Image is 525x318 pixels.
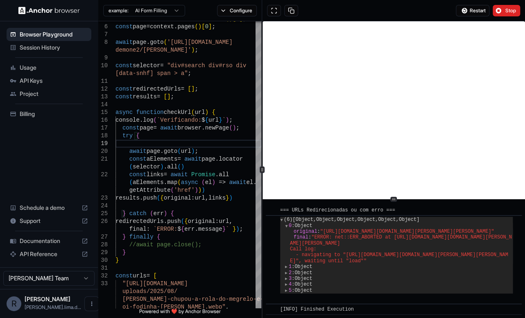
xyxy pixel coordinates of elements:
span: Restart [469,7,485,14]
span: ( [229,125,232,131]
div: 32 [98,272,108,280]
span: : [292,223,294,229]
span: ) [201,187,205,193]
span: original [164,195,191,201]
span: { [136,132,139,139]
span: : [191,195,195,201]
div: Browser Playground [7,28,91,41]
span: const [115,273,133,279]
span: ( [150,210,153,217]
span: ) [226,117,229,123]
span: final [129,226,147,232]
span: . [215,171,219,178]
div: Support [7,214,91,227]
span: ) [181,164,184,170]
span: url [219,218,229,225]
div: Session History [7,41,91,54]
span: ( [129,179,133,186]
span: ; [195,148,198,154]
div: 21 [98,155,108,163]
span: el [205,179,212,186]
span: [ [164,93,167,100]
div: 23 [98,194,108,202]
span: "div#search div#rso div [167,62,246,69]
span: goto [150,39,164,45]
span: Usage [20,64,88,72]
span: , [229,218,232,225]
span: 'href' [174,187,195,193]
span: : [308,234,311,240]
span: log [143,117,153,123]
span: 1 [289,264,292,270]
span: ( [195,23,198,30]
span: checkUrl [164,109,191,116]
span: ) [205,109,208,116]
div: 25 [98,210,108,218]
span: ) [191,47,195,53]
span: console [115,117,140,123]
div: 19 [98,140,108,148]
span: const [122,125,140,131]
span: = [181,86,184,92]
div: Billing [7,107,91,120]
span: { [157,234,160,240]
span: catch [129,210,147,217]
span: " [URL][DOMAIN_NAME][DOMAIN_NAME][PERSON_NAME][PERSON_NAME] " [320,229,494,234]
span: ) [198,23,201,30]
span: browser [177,125,201,131]
div: 12 [98,85,108,93]
span: : [292,264,294,270]
span: Object [378,217,396,223]
span: Object [294,264,312,270]
span: push [167,218,181,225]
span: push [143,195,157,201]
span: === URLs Redirecionadas ou com erro === [280,207,395,213]
span: ​ [270,305,274,313]
div: API Reference [7,248,91,261]
span: ; [229,117,232,123]
span: await [160,125,177,131]
span: Billing [20,110,88,118]
span: Project [20,90,88,98]
div: 6 [98,23,108,31]
div: 8 [98,39,108,46]
span: = [177,156,181,162]
span: Stop [505,7,516,14]
span: ▶ [285,282,287,287]
span: url [208,117,219,123]
div: API Keys [7,74,91,87]
span: : [147,226,150,232]
span: await [129,148,147,154]
span: message [198,226,222,232]
span: redirectedUrls [133,86,181,92]
span: Object [399,217,416,223]
div: 20 [98,148,108,155]
span: [ , , , , , ] [292,217,419,223]
span: '[URL][DOMAIN_NAME] [167,39,233,45]
div: 10 [98,62,108,70]
span: page [133,39,147,45]
span: . [160,148,163,154]
span: Support [20,217,78,225]
span: ) [198,187,201,193]
span: [data-snhf] span > a" [115,70,188,77]
span: ] [191,86,195,92]
span: selector [133,164,160,170]
span: ] [208,23,212,30]
img: Anchor Logo [18,7,80,14]
span: [ [188,86,191,92]
span: } [233,226,236,232]
span: ( [177,148,181,154]
span: example: [109,7,129,14]
span: ( [157,195,160,201]
span: ▶ [285,271,287,276]
span: aElements [147,156,178,162]
span: all [167,164,177,170]
span: } [226,195,229,201]
span: " ERROR: net::ERR_ABORTED at [URL][DOMAIN_NAME][DOMAIN_NAME][PERSON_NAME][PERSON_NAME] Call log: ... [290,234,512,264]
span: newPage [205,125,229,131]
span: oi-fodinha-[PERSON_NAME].webp" [122,304,226,310]
span: Browser Playground [20,30,88,39]
span: ) [160,164,163,170]
span: Object [337,217,354,223]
